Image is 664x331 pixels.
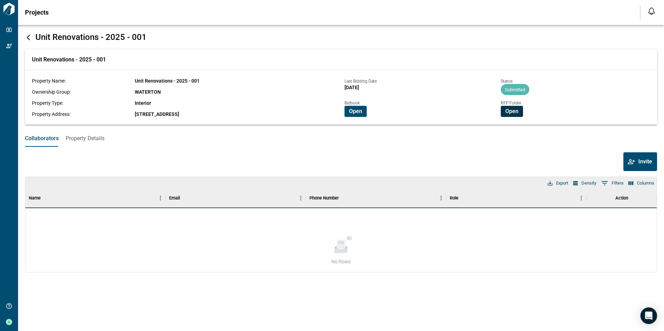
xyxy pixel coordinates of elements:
div: Name [29,188,41,208]
span: Status [501,79,513,84]
span: WATERTON [135,89,161,95]
button: Open [345,106,367,117]
button: Menu [436,193,446,203]
span: Bidbook [345,101,360,105]
span: [STREET_ADDRESS] [135,111,179,117]
div: Role [446,188,587,208]
span: Invite [638,158,652,165]
button: Menu [296,193,306,203]
button: Sort [458,193,468,203]
div: Phone Number [306,188,446,208]
button: Show filters [599,178,625,189]
span: Open [505,108,518,115]
div: base tabs [18,130,664,147]
span: Interior [135,100,151,106]
button: Menu [155,193,166,203]
span: No Rows [331,258,351,265]
div: Action [615,188,628,208]
button: Export [546,179,570,188]
span: Last Bidding Date [345,79,377,84]
div: Action [587,188,657,208]
div: Open Intercom Messenger [640,307,657,324]
div: Phone Number [309,188,339,208]
button: Open [501,106,523,117]
button: Menu [576,193,587,203]
span: Submitted [501,87,529,92]
span: Projects [25,9,49,16]
a: Open [501,108,523,114]
span: Property Address: [32,111,70,117]
span: [DATE] [345,85,359,90]
span: Property Type: [32,100,63,106]
button: Sort [180,193,190,203]
span: Property Name: [32,78,66,84]
button: Sort [339,193,349,203]
a: Open [345,108,367,114]
button: Density [571,179,598,188]
span: Ownership Group: [32,89,71,95]
button: Sort [41,193,50,203]
button: Open notification feed [646,6,657,17]
span: Unit Renovations - 2025 - 001 [35,32,147,42]
div: Role [450,188,458,208]
div: Name [25,188,166,208]
button: Select columns [627,179,656,188]
div: Email [166,188,306,208]
span: Collaborators [25,135,59,142]
button: Invite [623,152,657,171]
span: Unit Renovations - 2025 - 001 [32,56,106,63]
span: Unit Renovations - 2025 - 001 [135,78,200,84]
span: Open [349,108,362,115]
span: RFP Folder [501,101,521,105]
div: Email [169,188,180,208]
span: Property Details [66,135,105,142]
